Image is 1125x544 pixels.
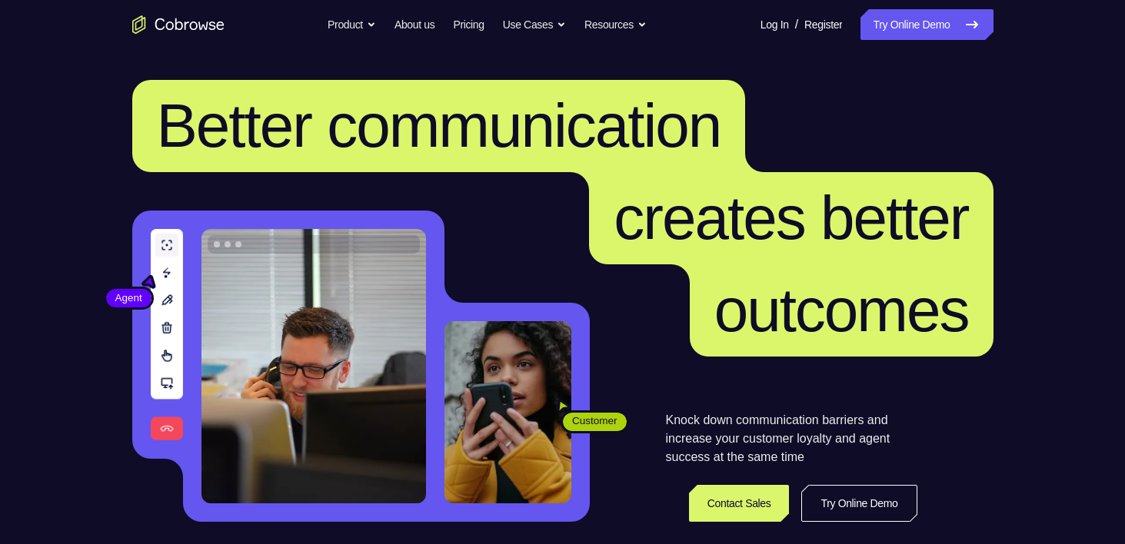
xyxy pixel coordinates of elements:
a: Pricing [453,9,484,40]
img: A customer holding their phone [444,321,571,503]
button: Resources [584,9,647,40]
span: outcomes [714,276,969,344]
a: Contact Sales [689,485,790,522]
span: creates better [614,184,968,252]
button: Use Cases [503,9,566,40]
a: Log In [761,9,789,40]
a: Try Online Demo [801,485,917,522]
p: Knock down communication barriers and increase your customer loyalty and agent success at the sam... [666,411,917,466]
a: Go to the home page [132,15,225,34]
button: Product [328,9,376,40]
span: / [795,15,798,34]
span: Better communication [157,91,721,160]
a: Register [804,9,842,40]
a: About us [394,9,434,40]
img: A customer support agent talking on the phone [201,229,426,503]
a: Try Online Demo [860,9,993,40]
